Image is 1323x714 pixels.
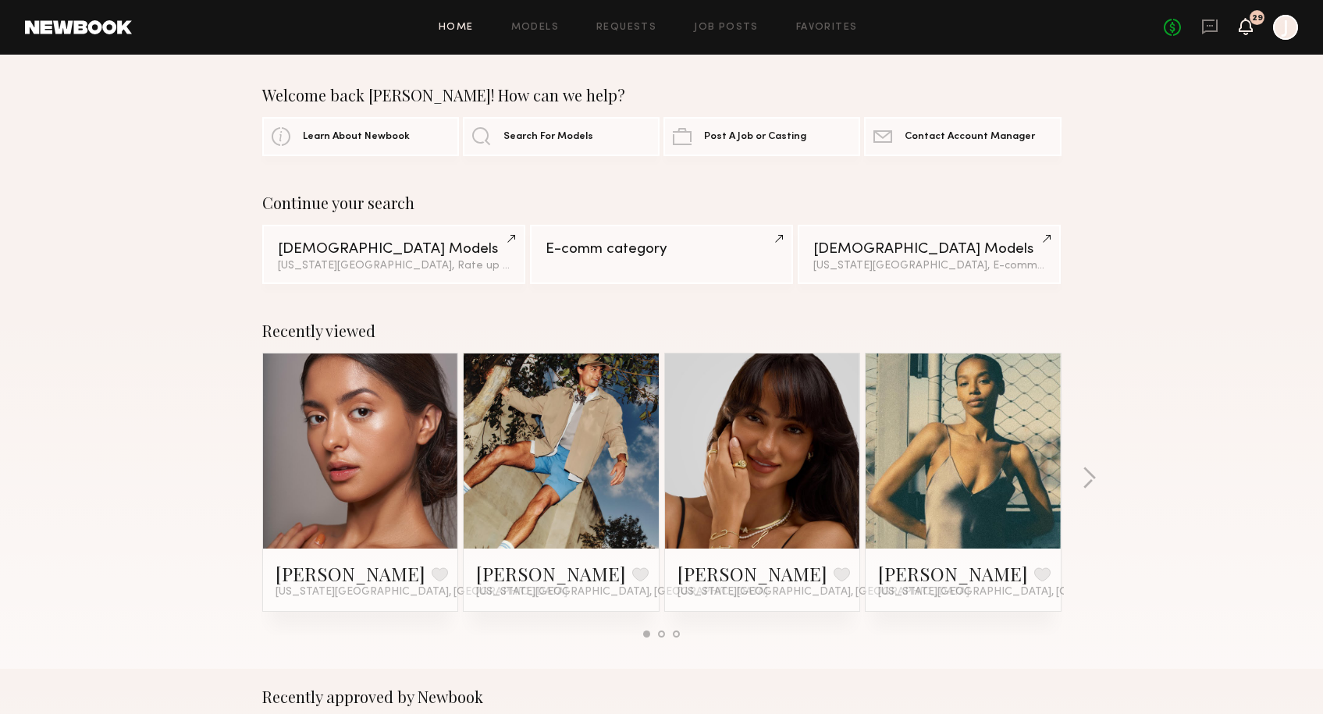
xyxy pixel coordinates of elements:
a: Favorites [796,23,858,33]
span: Contact Account Manager [905,132,1035,142]
div: E-comm category [546,242,777,257]
span: Search For Models [503,132,593,142]
a: [PERSON_NAME] [276,561,425,586]
div: [US_STATE][GEOGRAPHIC_DATA], E-comm category [813,261,1045,272]
a: [PERSON_NAME] [878,561,1028,586]
a: Requests [596,23,656,33]
a: [PERSON_NAME] [476,561,626,586]
div: Continue your search [262,194,1062,212]
span: Learn About Newbook [303,132,410,142]
div: [DEMOGRAPHIC_DATA] Models [813,242,1045,257]
a: [PERSON_NAME] [678,561,827,586]
div: 29 [1252,14,1263,23]
a: [DEMOGRAPHIC_DATA] Models[US_STATE][GEOGRAPHIC_DATA], Rate up to $250 [262,225,525,284]
a: Post A Job or Casting [663,117,860,156]
div: Recently approved by Newbook [262,687,1062,706]
div: Welcome back [PERSON_NAME]! How can we help? [262,86,1062,105]
div: Recently viewed [262,321,1062,340]
span: [US_STATE][GEOGRAPHIC_DATA], [GEOGRAPHIC_DATA] [678,586,969,599]
span: [US_STATE][GEOGRAPHIC_DATA], [GEOGRAPHIC_DATA] [878,586,1170,599]
span: Post A Job or Casting [704,132,806,142]
a: Job Posts [694,23,759,33]
a: Search For Models [463,117,660,156]
a: [DEMOGRAPHIC_DATA] Models[US_STATE][GEOGRAPHIC_DATA], E-comm category [798,225,1061,284]
div: [US_STATE][GEOGRAPHIC_DATA], Rate up to $250 [278,261,510,272]
div: [DEMOGRAPHIC_DATA] Models [278,242,510,257]
a: Models [511,23,559,33]
a: Learn About Newbook [262,117,459,156]
span: [US_STATE][GEOGRAPHIC_DATA], [GEOGRAPHIC_DATA] [276,586,567,599]
a: E-comm category [530,225,793,284]
a: J [1273,15,1298,40]
span: [US_STATE][GEOGRAPHIC_DATA], [GEOGRAPHIC_DATA] [476,586,768,599]
a: Contact Account Manager [864,117,1061,156]
a: Home [439,23,474,33]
